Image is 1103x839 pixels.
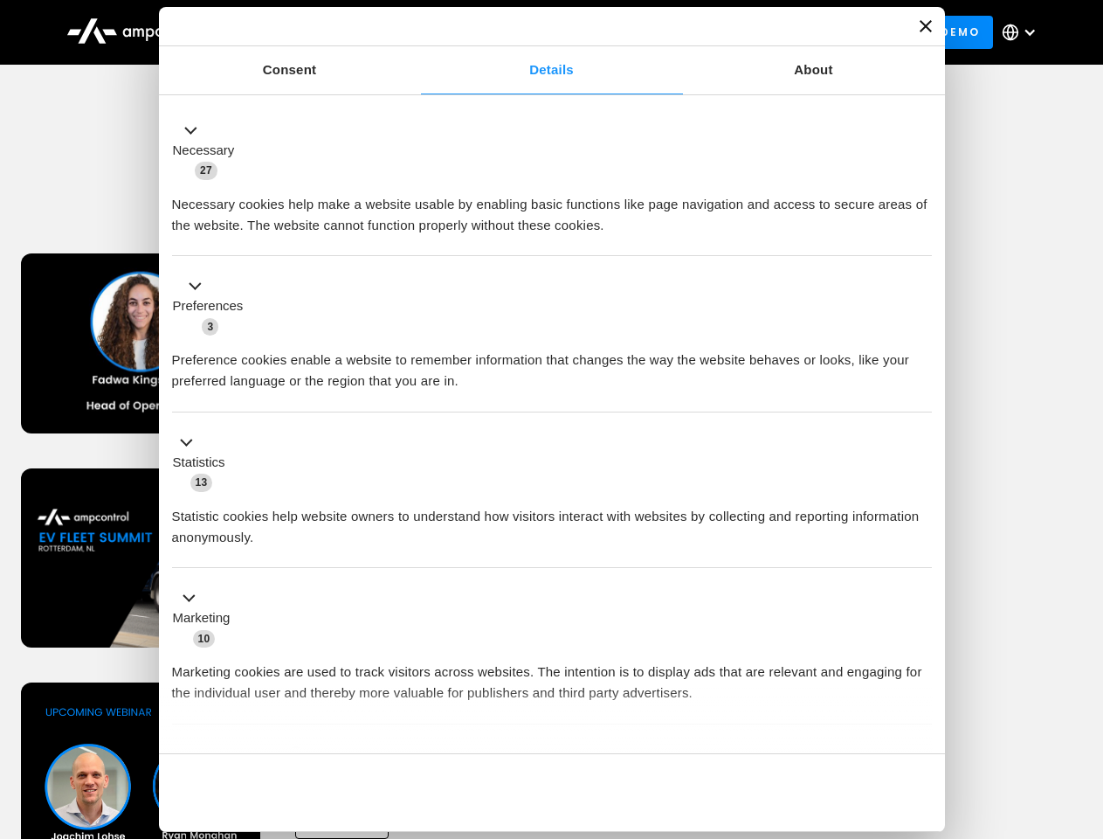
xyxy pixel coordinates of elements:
label: Preferences [173,296,244,316]
label: Statistics [173,453,225,473]
label: Necessary [173,141,235,161]
div: Marketing cookies are used to track visitors across websites. The intention is to display ads tha... [172,648,932,704]
span: 2 [288,746,305,764]
button: Close banner [920,20,932,32]
label: Marketing [173,608,231,628]
a: Details [421,46,683,94]
span: 13 [190,474,213,491]
div: Necessary cookies help make a website usable by enabling basic functions like page navigation and... [172,181,932,236]
span: 3 [202,318,218,336]
button: Necessary (27) [172,120,245,181]
button: Unclassified (2) [172,744,315,766]
span: 10 [193,630,216,648]
button: Preferences (3) [172,276,254,337]
button: Marketing (10) [172,588,241,649]
button: Okay [680,767,931,818]
h1: Upcoming Webinars [21,177,1083,218]
a: About [683,46,945,94]
button: Statistics (13) [172,432,236,493]
div: Statistic cookies help website owners to understand how visitors interact with websites by collec... [172,493,932,548]
div: Preference cookies enable a website to remember information that changes the way the website beha... [172,336,932,392]
span: 27 [195,162,217,179]
a: Consent [159,46,421,94]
